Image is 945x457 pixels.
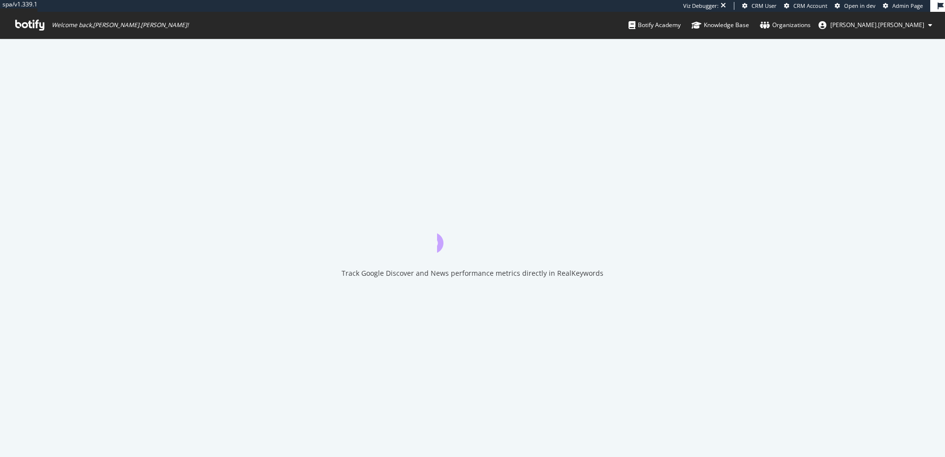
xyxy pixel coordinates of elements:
a: Knowledge Base [692,12,749,38]
span: joe.mcdonald [830,21,924,29]
a: CRM Account [784,2,827,10]
div: Viz Debugger: [683,2,719,10]
a: Organizations [760,12,811,38]
a: CRM User [742,2,777,10]
span: Open in dev [844,2,876,9]
span: Admin Page [892,2,923,9]
a: Admin Page [883,2,923,10]
a: Open in dev [835,2,876,10]
a: Botify Academy [629,12,681,38]
div: Organizations [760,20,811,30]
div: Knowledge Base [692,20,749,30]
span: CRM Account [793,2,827,9]
div: animation [437,217,508,253]
div: Track Google Discover and News performance metrics directly in RealKeywords [342,268,603,278]
div: Botify Academy [629,20,681,30]
button: [PERSON_NAME].[PERSON_NAME] [811,17,940,33]
span: CRM User [752,2,777,9]
span: Welcome back, [PERSON_NAME].[PERSON_NAME] ! [52,21,189,29]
